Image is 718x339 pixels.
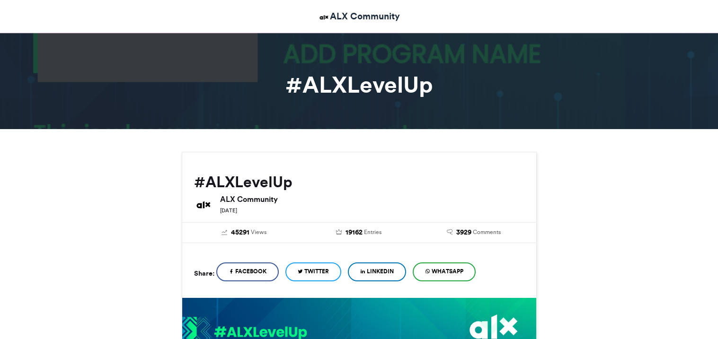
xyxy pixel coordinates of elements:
[473,228,501,236] span: Comments
[432,267,463,276] span: WhatsApp
[346,227,363,238] span: 19162
[367,267,394,276] span: LinkedIn
[97,73,622,96] h1: #ALXLevelUp
[194,174,524,191] h2: #ALXLevelUp
[235,267,266,276] span: Facebook
[318,11,330,23] img: ALX Community
[251,228,266,236] span: Views
[285,262,341,281] a: Twitter
[220,195,524,203] h6: ALX Community
[413,262,476,281] a: WhatsApp
[309,227,409,238] a: 19162 Entries
[194,195,213,214] img: ALX Community
[456,227,471,238] span: 3929
[194,227,295,238] a: 45291 Views
[194,267,214,279] h5: Share:
[348,262,406,281] a: LinkedIn
[216,262,279,281] a: Facebook
[424,227,524,238] a: 3929 Comments
[304,267,329,276] span: Twitter
[364,228,381,236] span: Entries
[318,9,400,23] a: ALX Community
[220,207,237,214] small: [DATE]
[231,227,249,238] span: 45291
